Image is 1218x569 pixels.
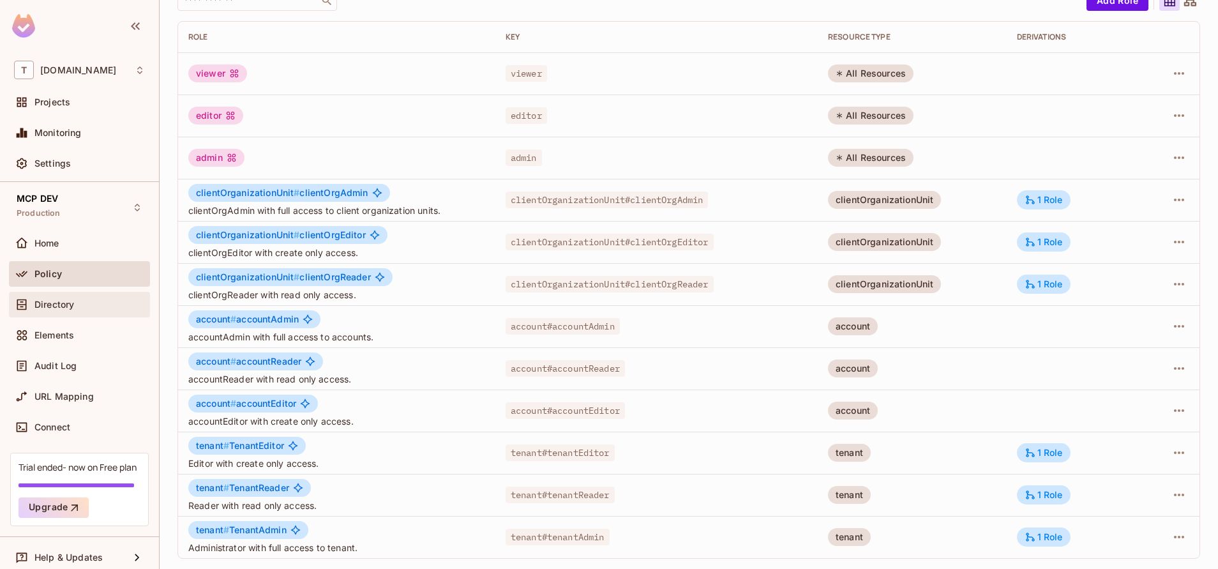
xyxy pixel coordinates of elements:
[196,314,236,324] span: account
[19,461,137,473] div: Trial ended- now on Free plan
[506,234,714,250] span: clientOrganizationUnit#clientOrgEditor
[506,149,542,166] span: admin
[506,276,714,292] span: clientOrganizationUnit#clientOrgReader
[188,373,485,385] span: accountReader with read only access.
[188,289,485,301] span: clientOrgReader with read only access.
[1025,236,1063,248] div: 1 Role
[828,360,878,377] div: account
[34,300,74,310] span: Directory
[196,187,299,198] span: clientOrganizationUnit
[34,97,70,107] span: Projects
[196,272,371,282] span: clientOrgReader
[188,64,247,82] div: viewer
[14,61,34,79] span: T
[196,188,368,198] span: clientOrgAdmin
[828,275,941,293] div: clientOrganizationUnit
[188,415,485,427] span: accountEditor with create only access.
[230,398,236,409] span: #
[828,486,871,504] div: tenant
[506,107,547,124] span: editor
[1025,489,1063,501] div: 1 Role
[1025,194,1063,206] div: 1 Role
[196,356,236,367] span: account
[828,317,878,335] div: account
[19,497,89,518] button: Upgrade
[196,482,229,493] span: tenant
[196,230,366,240] span: clientOrgEditor
[1025,278,1063,290] div: 1 Role
[188,499,485,512] span: Reader with read only access.
[196,398,296,409] span: accountEditor
[196,356,301,367] span: accountReader
[196,229,299,240] span: clientOrganizationUnit
[196,440,229,451] span: tenant
[34,269,62,279] span: Policy
[196,314,299,324] span: accountAdmin
[196,525,287,535] span: TenantAdmin
[294,229,299,240] span: #
[506,318,620,335] span: account#accountAdmin
[506,65,547,82] span: viewer
[506,192,709,208] span: clientOrganizationUnit#clientOrgAdmin
[196,441,284,451] span: TenantEditor
[188,457,485,469] span: Editor with create only access.
[34,128,82,138] span: Monitoring
[294,187,299,198] span: #
[230,356,236,367] span: #
[506,444,615,461] span: tenant#tenantEditor
[34,158,71,169] span: Settings
[34,361,77,371] span: Audit Log
[1017,32,1132,42] div: Derivations
[34,238,59,248] span: Home
[196,483,289,493] span: TenantReader
[506,529,610,545] span: tenant#tenantAdmin
[506,402,625,419] span: account#accountEditor
[188,247,485,259] span: clientOrgEditor with create only access.
[1025,531,1063,543] div: 1 Role
[188,542,485,554] span: Administrator with full access to tenant.
[1025,447,1063,459] div: 1 Role
[188,331,485,343] span: accountAdmin with full access to accounts.
[34,422,70,432] span: Connect
[34,391,94,402] span: URL Mapping
[828,32,996,42] div: RESOURCE TYPE
[188,204,485,216] span: clientOrgAdmin with full access to client organization units.
[188,32,485,42] div: Role
[196,524,229,535] span: tenant
[34,330,74,340] span: Elements
[17,208,61,218] span: Production
[828,402,878,420] div: account
[506,360,625,377] span: account#accountReader
[188,107,243,125] div: editor
[828,107,913,125] div: All Resources
[828,528,871,546] div: tenant
[188,149,244,167] div: admin
[506,487,615,503] span: tenant#tenantReader
[828,233,941,251] div: clientOrganizationUnit
[828,64,913,82] div: All Resources
[34,552,103,563] span: Help & Updates
[196,398,236,409] span: account
[230,314,236,324] span: #
[223,524,229,535] span: #
[828,191,941,209] div: clientOrganizationUnit
[40,65,116,75] span: Workspace: t-mobile.com
[223,482,229,493] span: #
[828,444,871,462] div: tenant
[828,149,913,167] div: All Resources
[294,271,299,282] span: #
[506,32,808,42] div: Key
[12,14,35,38] img: SReyMgAAAABJRU5ErkJggg==
[223,440,229,451] span: #
[17,193,58,204] span: MCP DEV
[196,271,299,282] span: clientOrganizationUnit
